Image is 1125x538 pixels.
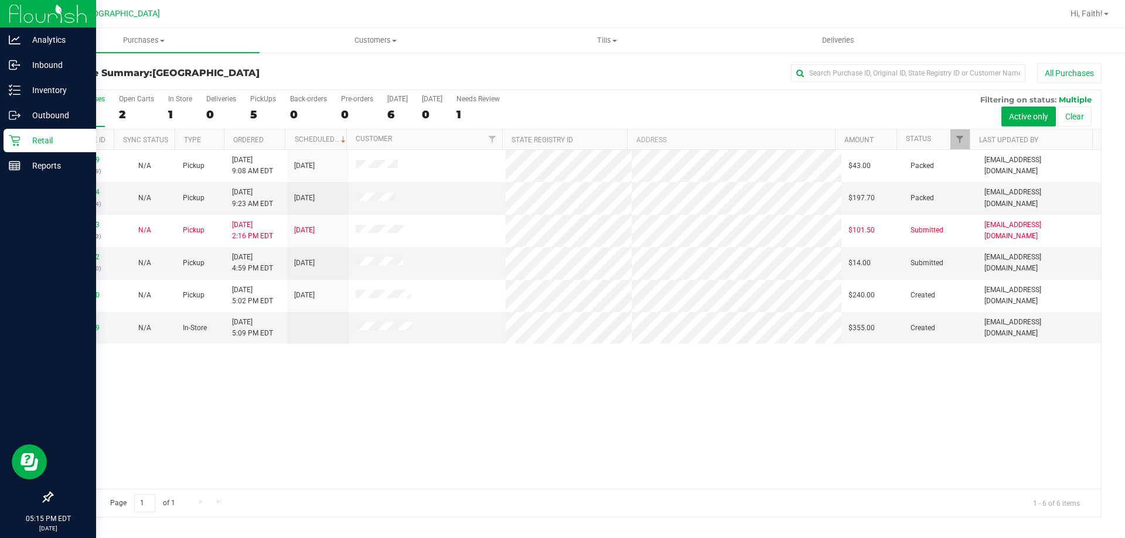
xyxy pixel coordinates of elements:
[21,83,91,97] p: Inventory
[168,108,192,121] div: 1
[119,95,154,103] div: Open Carts
[9,135,21,146] inline-svg: Retail
[980,95,1056,104] span: Filtering on status:
[134,494,155,512] input: 1
[722,28,954,53] a: Deliveries
[9,34,21,46] inline-svg: Analytics
[984,187,1094,209] span: [EMAIL_ADDRESS][DOMAIN_NAME]
[250,95,276,103] div: PickUps
[138,226,151,234] span: Not Applicable
[295,135,348,143] a: Scheduled
[183,225,204,236] span: Pickup
[1071,9,1103,18] span: Hi, Faith!
[791,64,1025,82] input: Search Purchase ID, Original ID, State Registry ID or Customer Name...
[232,252,273,274] span: [DATE] 4:59 PM EDT
[67,291,100,299] a: 11976160
[356,135,392,143] a: Customer
[848,160,871,172] span: $43.00
[1001,107,1056,126] button: Active only
[138,323,151,334] button: N/A
[206,95,236,103] div: Deliveries
[67,188,100,196] a: 11971794
[1037,63,1102,83] button: All Purchases
[294,193,315,204] span: [DATE]
[491,28,722,53] a: Tills
[1058,107,1092,126] button: Clear
[21,33,91,47] p: Analytics
[183,193,204,204] span: Pickup
[119,108,154,121] div: 2
[5,513,91,524] p: 05:15 PM EDT
[28,28,260,53] a: Purchases
[984,220,1094,242] span: [EMAIL_ADDRESS][DOMAIN_NAME]
[341,95,373,103] div: Pre-orders
[848,323,875,334] span: $355.00
[422,108,442,121] div: 0
[12,444,47,479] iframe: Resource center
[911,193,934,204] span: Packed
[290,95,327,103] div: Back-orders
[260,35,490,46] span: Customers
[387,95,408,103] div: [DATE]
[21,58,91,72] p: Inbound
[138,194,151,202] span: Not Applicable
[911,323,935,334] span: Created
[138,193,151,204] button: N/A
[138,324,151,332] span: Not Applicable
[232,155,273,177] span: [DATE] 9:08 AM EDT
[294,160,315,172] span: [DATE]
[911,160,934,172] span: Packed
[183,160,204,172] span: Pickup
[9,84,21,96] inline-svg: Inventory
[627,129,835,150] th: Address
[848,290,875,301] span: $240.00
[387,108,408,121] div: 6
[67,221,100,229] a: 11974673
[183,258,204,269] span: Pickup
[294,225,315,236] span: [DATE]
[138,160,151,172] button: N/A
[844,136,874,144] a: Amount
[232,317,273,339] span: [DATE] 5:09 PM EDT
[233,136,264,144] a: Ordered
[232,220,273,242] span: [DATE] 2:16 PM EDT
[806,35,870,46] span: Deliveries
[80,9,160,19] span: [GEOGRAPHIC_DATA]
[138,291,151,299] span: Not Applicable
[138,162,151,170] span: Not Applicable
[848,193,875,204] span: $197.70
[168,95,192,103] div: In Store
[67,156,100,164] a: 11971589
[21,108,91,122] p: Outbound
[906,135,931,143] a: Status
[52,68,401,78] h3: Purchase Summary:
[138,259,151,267] span: Not Applicable
[67,253,100,261] a: 11976162
[950,129,970,149] a: Filter
[290,108,327,121] div: 0
[422,95,442,103] div: [DATE]
[984,252,1094,274] span: [EMAIL_ADDRESS][DOMAIN_NAME]
[67,324,100,332] a: 11976249
[984,155,1094,177] span: [EMAIL_ADDRESS][DOMAIN_NAME]
[456,108,500,121] div: 1
[1059,95,1092,104] span: Multiple
[492,35,722,46] span: Tills
[9,59,21,71] inline-svg: Inbound
[138,225,151,236] button: N/A
[911,290,935,301] span: Created
[294,258,315,269] span: [DATE]
[9,160,21,172] inline-svg: Reports
[848,258,871,269] span: $14.00
[483,129,502,149] a: Filter
[28,35,260,46] span: Purchases
[21,159,91,173] p: Reports
[911,258,943,269] span: Submitted
[911,225,943,236] span: Submitted
[123,136,168,144] a: Sync Status
[979,136,1038,144] a: Last Updated By
[232,187,273,209] span: [DATE] 9:23 AM EDT
[100,494,185,512] span: Page of 1
[183,323,207,334] span: In-Store
[512,136,573,144] a: State Registry ID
